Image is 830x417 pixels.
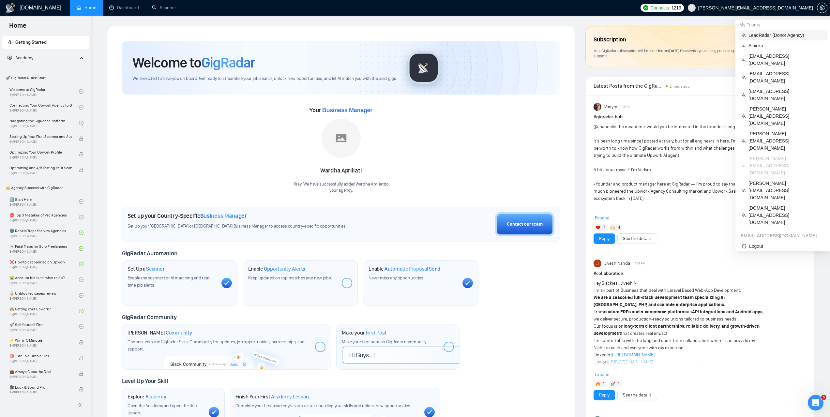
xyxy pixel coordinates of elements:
[668,48,680,53] span: [DATE] .
[507,221,543,228] div: Contact our team
[742,33,746,37] span: team
[821,395,826,400] span: 5
[9,171,72,175] span: By [PERSON_NAME]
[122,314,177,321] span: GigRadar Community
[618,224,620,231] span: 4
[742,139,746,143] span: team
[817,5,827,10] a: setting
[603,224,605,231] span: 7
[3,71,88,84] span: 🚀 GigRadar Quick Start
[742,243,823,250] span: Logout
[594,103,601,111] img: Vadym
[79,309,83,313] span: check-circle
[596,382,600,386] img: 🔥
[594,390,615,400] button: Reply
[109,5,139,10] a: dashboardDashboard
[9,165,72,171] span: Optimizing and A/B Testing Your Scanner for Better Results
[122,378,168,385] span: Level Up Your Skill
[128,212,247,219] h1: Set up your Country-Specific
[742,93,746,97] span: team
[152,5,176,10] a: searchScanner
[166,330,192,336] span: Community
[8,55,33,61] span: Academy
[385,266,440,272] span: Automatic Proposal Send
[9,156,72,159] span: By [PERSON_NAME]
[596,225,600,230] img: ❤️
[79,136,83,141] span: lock
[146,266,164,272] span: Scanner
[742,164,746,168] span: team
[748,130,823,152] span: [PERSON_NAME][EMAIL_ADDRESS][DOMAIN_NAME]
[594,295,725,307] strong: We are a seasoned full-stack development team specializing in [GEOGRAPHIC_DATA], PHP, and scalabl...
[79,105,83,110] span: check-circle
[817,3,827,13] button: setting
[9,337,72,344] span: ⚡ Win in 5 Minutes
[309,107,372,114] span: Your
[79,152,83,156] span: lock
[9,84,79,99] a: Welcome to GigRadarBy[PERSON_NAME]
[9,391,72,395] span: By [PERSON_NAME]
[618,381,619,387] span: 1
[4,21,32,35] span: Home
[79,371,83,376] span: lock
[617,233,657,244] button: See the details
[742,75,746,79] span: team
[9,194,79,209] a: 1️⃣ Start HereBy[PERSON_NAME]
[342,339,427,345] span: Make your first post on GigRadar community.
[742,114,746,118] span: team
[79,231,83,235] span: check-circle
[79,387,83,392] span: lock
[8,40,12,44] span: rocket
[689,6,694,10] span: user
[322,107,372,113] span: Business Manager
[79,89,83,94] span: check-circle
[164,339,289,369] img: slackcommunity-bg.png
[294,165,389,176] div: Wardha Apriliati
[9,375,72,379] span: By [PERSON_NAME]
[634,261,645,266] span: 7:58 AM
[594,124,613,129] span: @channel
[735,20,830,30] div: My Teams
[128,330,192,336] h1: [PERSON_NAME]
[77,5,96,10] a: homeHome
[9,133,72,140] span: Setting Up Your First Scanner and Auto-Bidder
[15,39,47,45] span: Getting Started
[599,392,610,399] a: Reply
[604,309,688,315] strong: custom ERPs and e-commerce platforms
[594,323,760,336] strong: long-term client partnerships, reliable delivery, and growth-driven development
[748,42,823,49] span: Alnicko
[128,339,305,352] span: Connect with the GigRadar Slack Community for updates, job opportunities, partnerships, and support.
[2,36,89,49] li: Getting Started
[735,231,830,241] div: dima.mirov@gigradar.io
[9,384,72,391] span: 🎥 Look & Sound Pro
[622,104,630,110] span: [DATE]
[145,394,166,400] span: Academy
[742,44,746,48] span: team
[594,48,798,59] span: Your GigRadar subscription will be canceled Please visit your billing portal to update your billi...
[79,215,83,219] span: check-circle
[79,121,83,125] span: check-circle
[79,168,83,172] span: lock
[643,5,648,10] img: upwork-logo.png
[623,392,652,399] a: See the details
[5,3,16,13] img: logo
[248,275,332,281] span: Keep updated on top matches and new jobs.
[128,266,164,272] h1: Set Up a
[672,4,681,11] span: 1219
[322,119,361,158] img: placeholder.png
[369,266,440,272] h1: Enable
[594,280,763,373] div: Hey Slackies.. Jivesh N I'm an part of Business that deal with Laravel Based Web-App Development,...
[611,382,615,386] img: 🚀
[594,113,806,121] h1: # gigradar-hub
[742,188,746,192] span: team
[9,304,79,318] a: 🙈 Getting over Upwork?By[PERSON_NAME]
[9,116,79,130] a: Navigating the GigRadar PlatformBy[PERSON_NAME]
[595,215,610,221] span: Expand
[9,210,79,224] a: ⛔ Top 3 Mistakes of Pro AgenciesBy[PERSON_NAME]
[200,212,247,219] span: Business Manager
[594,123,763,267] div: in the meantime, would you be interested in the founder’s engineering blog? It’s been long time s...
[132,76,397,82] span: We're excited to have you on board. Get ready to streamline your job search, unlock new opportuni...
[599,235,610,242] a: Reply
[8,55,12,60] span: fund-projection-screen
